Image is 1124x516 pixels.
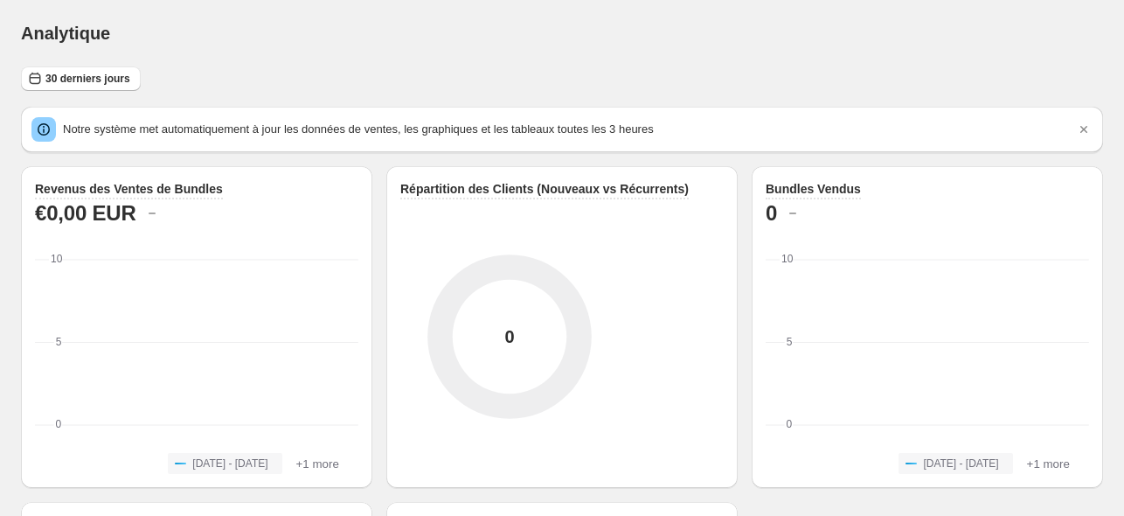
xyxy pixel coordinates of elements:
[923,457,998,471] span: [DATE] - [DATE]
[787,336,793,348] text: 5
[35,180,223,198] h3: Revenus des Ventes de Bundles
[1072,117,1096,142] button: Dismiss notification
[400,180,689,198] h3: Répartition des Clients (Nouveaux vs Récurrents)
[192,457,267,471] span: [DATE] - [DATE]
[1022,453,1075,474] button: +1 more
[45,72,130,86] span: 30 derniers jours
[56,418,62,430] text: 0
[766,180,861,198] h3: Bundles Vendus
[781,253,794,265] text: 10
[21,23,110,44] h1: Analytique
[56,336,62,348] text: 5
[766,199,777,227] h2: 0
[35,199,136,227] h2: €0,00 EUR
[899,453,1012,474] button: [DATE] - [DATE]
[63,122,654,136] span: Notre système met automatiquement à jour les données de ventes, les graphiques et les tableaux to...
[787,418,793,430] text: 0
[51,253,63,265] text: 10
[21,66,141,91] button: 30 derniers jours
[291,453,344,474] button: +1 more
[168,453,281,474] button: [DATE] - [DATE]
